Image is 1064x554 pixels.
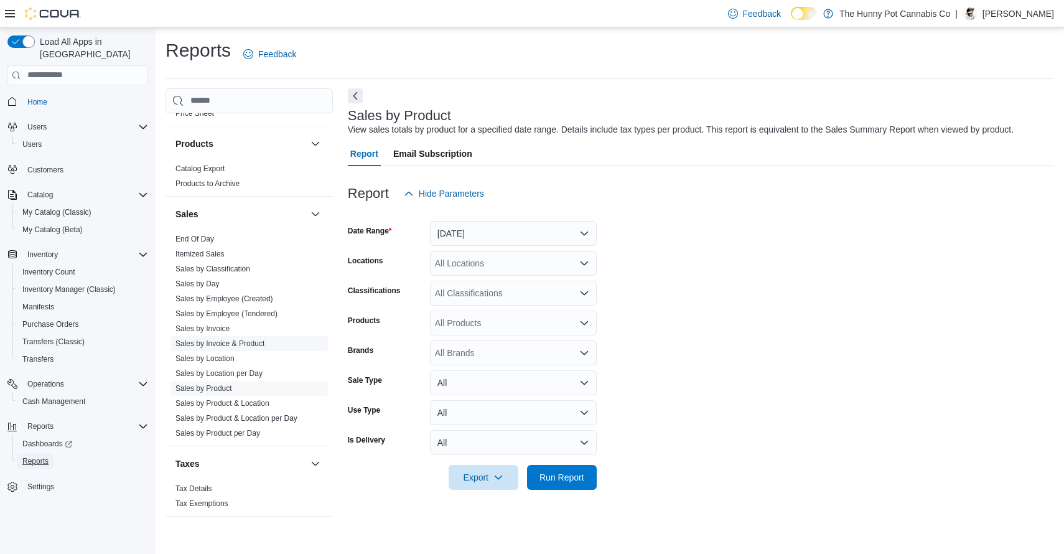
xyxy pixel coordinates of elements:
[22,95,52,110] a: Home
[308,136,323,151] button: Products
[17,352,148,367] span: Transfers
[175,458,306,470] button: Taxes
[12,453,153,470] button: Reports
[791,7,817,20] input: Dark Mode
[175,414,297,423] a: Sales by Product & Location per Day
[2,477,153,495] button: Settings
[175,413,297,423] span: Sales by Product & Location per Day
[27,97,47,107] span: Home
[175,499,228,509] span: Tax Exemptions
[175,279,220,289] span: Sales by Day
[22,377,148,392] span: Operations
[27,421,54,431] span: Reports
[22,337,85,347] span: Transfers (Classic)
[17,205,96,220] a: My Catalog (Classic)
[527,465,597,490] button: Run Report
[7,88,148,528] nav: Complex example
[22,267,75,277] span: Inventory Count
[175,324,230,334] span: Sales by Invoice
[430,400,597,425] button: All
[258,48,296,60] span: Feedback
[393,141,472,166] span: Email Subscription
[17,454,148,469] span: Reports
[348,186,389,201] h3: Report
[22,187,148,202] span: Catalog
[17,317,148,332] span: Purchase Orders
[348,345,373,355] label: Brands
[430,370,597,395] button: All
[22,354,54,364] span: Transfers
[539,471,584,484] span: Run Report
[22,319,79,329] span: Purchase Orders
[17,282,148,297] span: Inventory Manager (Classic)
[175,339,264,348] a: Sales by Invoice & Product
[22,247,63,262] button: Inventory
[22,162,148,177] span: Customers
[175,265,250,273] a: Sales by Classification
[175,309,278,318] a: Sales by Employee (Tendered)
[175,429,260,438] a: Sales by Product per Day
[348,405,380,415] label: Use Type
[963,6,978,21] div: Jonathan Estrella
[175,208,198,220] h3: Sales
[175,428,260,438] span: Sales by Product per Day
[175,164,225,173] a: Catalog Export
[22,479,148,494] span: Settings
[27,379,64,389] span: Operations
[175,249,225,259] span: Itemized Sales
[175,499,228,508] a: Tax Exemptions
[17,222,88,237] a: My Catalog (Beta)
[27,482,54,492] span: Settings
[27,122,47,132] span: Users
[17,454,54,469] a: Reports
[399,181,489,206] button: Hide Parameters
[27,190,53,200] span: Catalog
[419,187,484,200] span: Hide Parameters
[348,286,401,296] label: Classifications
[22,302,54,312] span: Manifests
[17,137,47,152] a: Users
[348,123,1014,136] div: View sales totals by product for a specified date range. Details include tax types per product. T...
[166,106,333,126] div: Pricing
[175,294,273,303] a: Sales by Employee (Created)
[2,93,153,111] button: Home
[348,435,385,445] label: Is Delivery
[12,263,153,281] button: Inventory Count
[17,282,121,297] a: Inventory Manager (Classic)
[175,108,214,118] span: Price Sheet
[348,316,380,326] label: Products
[22,456,49,466] span: Reports
[175,250,225,258] a: Itemized Sales
[175,398,269,408] span: Sales by Product & Location
[579,258,589,268] button: Open list of options
[743,7,781,20] span: Feedback
[430,430,597,455] button: All
[175,208,306,220] button: Sales
[2,418,153,435] button: Reports
[22,247,148,262] span: Inventory
[22,419,148,434] span: Reports
[166,38,231,63] h1: Reports
[17,137,148,152] span: Users
[2,375,153,393] button: Operations
[175,109,214,118] a: Price Sheet
[175,384,232,393] a: Sales by Product
[17,334,90,349] a: Transfers (Classic)
[175,164,225,174] span: Catalog Export
[2,246,153,263] button: Inventory
[2,186,153,204] button: Catalog
[175,458,200,470] h3: Taxes
[348,256,383,266] label: Locations
[17,317,84,332] a: Purchase Orders
[175,138,306,150] button: Products
[166,232,333,446] div: Sales
[175,309,278,319] span: Sales by Employee (Tendered)
[308,456,323,471] button: Taxes
[22,479,59,494] a: Settings
[12,204,153,221] button: My Catalog (Classic)
[35,35,148,60] span: Load All Apps in [GEOGRAPHIC_DATA]
[12,221,153,238] button: My Catalog (Beta)
[22,94,148,110] span: Home
[27,165,63,175] span: Customers
[22,120,52,134] button: Users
